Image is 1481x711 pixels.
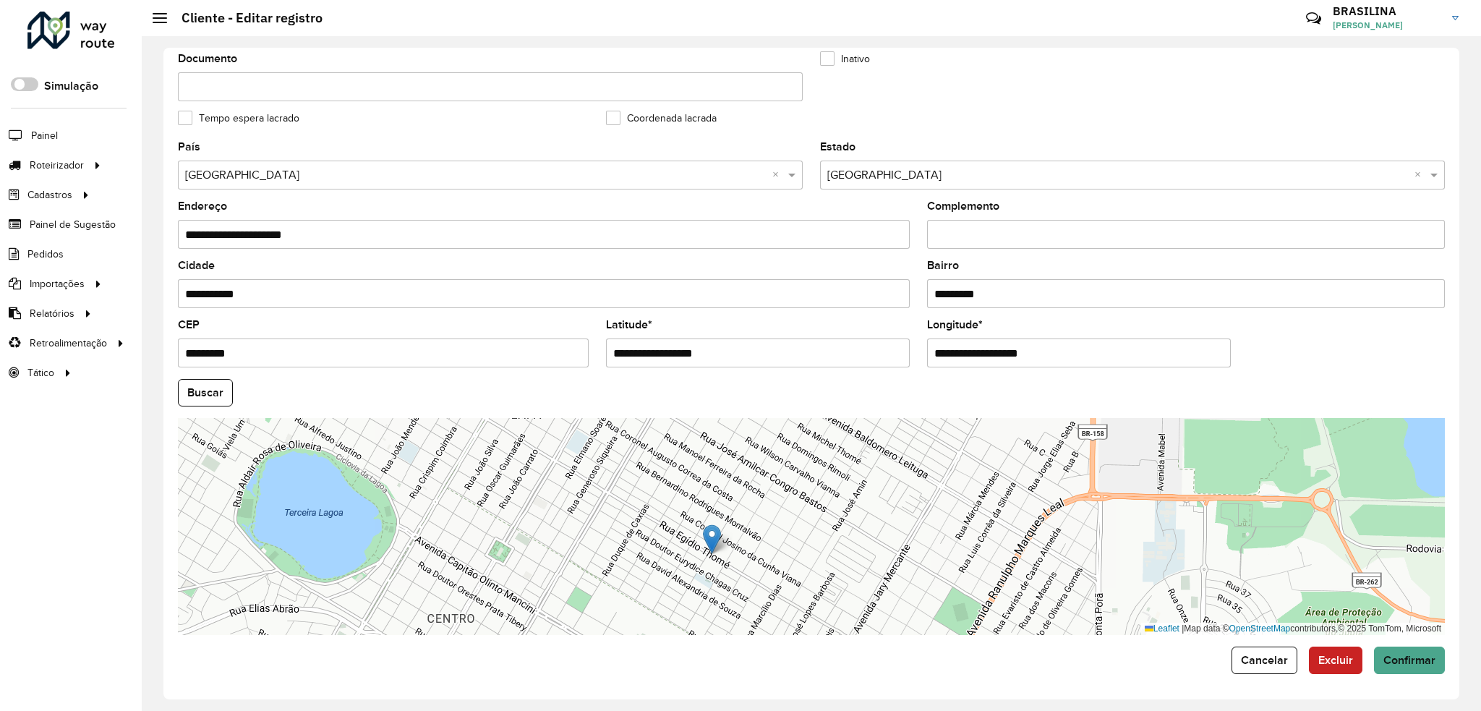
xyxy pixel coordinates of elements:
span: [PERSON_NAME] [1333,19,1441,32]
label: Estado [820,138,855,156]
span: Cancelar [1241,654,1288,666]
label: Bairro [927,257,959,274]
span: Cadastros [27,187,72,203]
button: Cancelar [1232,647,1297,674]
label: Documento [178,50,237,67]
span: Importações [30,276,85,291]
label: CEP [178,316,200,333]
label: Latitude [606,316,652,333]
label: Inativo [820,51,870,67]
button: Excluir [1309,647,1362,674]
span: Roteirizador [30,158,84,173]
label: País [178,138,200,156]
a: Contato Rápido [1298,3,1329,34]
span: Painel de Sugestão [30,217,116,232]
button: Buscar [178,379,233,406]
span: | [1182,623,1184,634]
span: Tático [27,365,54,380]
h3: BRASILINA [1333,4,1441,18]
label: Tempo espera lacrado [178,111,299,126]
span: Excluir [1318,654,1353,666]
label: Endereço [178,197,227,215]
span: Relatórios [30,306,74,321]
a: Leaflet [1145,623,1179,634]
a: OpenStreetMap [1229,623,1291,634]
span: Clear all [772,166,785,184]
button: Confirmar [1374,647,1445,674]
span: Painel [31,128,58,143]
label: Cidade [178,257,215,274]
div: Map data © contributors,© 2025 TomTom, Microsoft [1141,623,1445,635]
label: Simulação [44,77,98,95]
label: Longitude [927,316,983,333]
label: Coordenada lacrada [606,111,717,126]
span: Clear all [1414,166,1427,184]
h2: Cliente - Editar registro [167,10,323,26]
span: Pedidos [27,247,64,262]
span: Confirmar [1383,654,1435,666]
span: Retroalimentação [30,336,107,351]
img: Marker [703,524,721,554]
label: Complemento [927,197,999,215]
